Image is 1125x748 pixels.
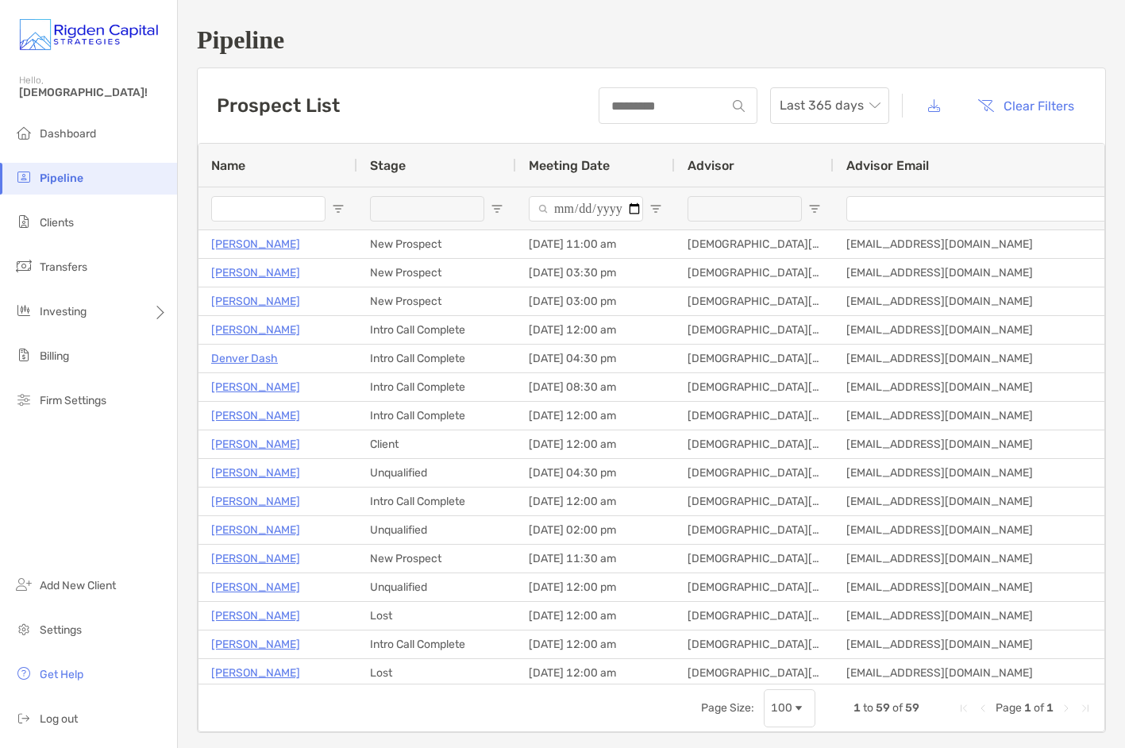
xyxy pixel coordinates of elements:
[1079,702,1092,715] div: Last Page
[675,659,834,687] div: [DEMOGRAPHIC_DATA][PERSON_NAME], CFP®
[357,573,516,601] div: Unqualified
[217,94,340,117] h3: Prospect List
[40,668,83,681] span: Get Help
[40,712,78,726] span: Log out
[40,260,87,274] span: Transfers
[771,701,792,715] div: 100
[211,291,300,311] a: [PERSON_NAME]
[675,345,834,372] div: [DEMOGRAPHIC_DATA][PERSON_NAME], CFP®
[675,373,834,401] div: [DEMOGRAPHIC_DATA][PERSON_NAME], CFP®
[40,623,82,637] span: Settings
[211,406,300,426] a: [PERSON_NAME]
[357,287,516,315] div: New Prospect
[516,602,675,630] div: [DATE] 12:00 am
[211,577,300,597] a: [PERSON_NAME]
[357,259,516,287] div: New Prospect
[863,701,873,715] span: to
[14,664,33,683] img: get-help icon
[14,708,33,727] img: logout icon
[211,492,300,511] a: [PERSON_NAME]
[40,305,87,318] span: Investing
[764,689,815,727] div: Page Size
[211,234,300,254] a: [PERSON_NAME]
[675,459,834,487] div: [DEMOGRAPHIC_DATA][PERSON_NAME], CFP®
[357,630,516,658] div: Intro Call Complete
[357,373,516,401] div: Intro Call Complete
[14,168,33,187] img: pipeline icon
[357,345,516,372] div: Intro Call Complete
[977,702,989,715] div: Previous Page
[516,316,675,344] div: [DATE] 12:00 am
[1034,701,1044,715] span: of
[14,123,33,142] img: dashboard icon
[40,216,74,229] span: Clients
[1024,701,1031,715] span: 1
[40,172,83,185] span: Pipeline
[675,516,834,544] div: [DEMOGRAPHIC_DATA][PERSON_NAME], CFP®
[357,316,516,344] div: Intro Call Complete
[211,263,300,283] p: [PERSON_NAME]
[357,230,516,258] div: New Prospect
[211,196,326,222] input: Name Filter Input
[675,402,834,430] div: [DEMOGRAPHIC_DATA][PERSON_NAME], CFP®
[516,516,675,544] div: [DATE] 02:00 pm
[675,488,834,515] div: [DEMOGRAPHIC_DATA][PERSON_NAME], CFP®
[40,394,106,407] span: Firm Settings
[14,390,33,409] img: firm-settings icon
[357,430,516,458] div: Client
[40,349,69,363] span: Billing
[516,630,675,658] div: [DATE] 12:00 am
[211,349,278,368] a: Denver Dash
[14,345,33,364] img: billing icon
[675,230,834,258] div: [DEMOGRAPHIC_DATA][PERSON_NAME], CFP®
[733,100,745,112] img: input icon
[357,516,516,544] div: Unqualified
[14,256,33,276] img: transfers icon
[211,434,300,454] a: [PERSON_NAME]
[211,634,300,654] p: [PERSON_NAME]
[211,606,300,626] a: [PERSON_NAME]
[853,701,861,715] span: 1
[996,701,1022,715] span: Page
[701,701,754,715] div: Page Size:
[211,158,245,173] span: Name
[905,701,919,715] span: 59
[211,463,300,483] a: [PERSON_NAME]
[516,573,675,601] div: [DATE] 12:00 pm
[516,659,675,687] div: [DATE] 12:00 am
[876,701,890,715] span: 59
[846,158,929,173] span: Advisor Email
[675,573,834,601] div: [DEMOGRAPHIC_DATA][PERSON_NAME], CFP®
[516,402,675,430] div: [DATE] 12:00 am
[516,488,675,515] div: [DATE] 12:00 am
[516,230,675,258] div: [DATE] 11:00 am
[357,602,516,630] div: Lost
[19,86,168,99] span: [DEMOGRAPHIC_DATA]!
[491,202,503,215] button: Open Filter Menu
[516,259,675,287] div: [DATE] 03:30 pm
[688,158,734,173] span: Advisor
[14,301,33,320] img: investing icon
[892,701,903,715] span: of
[675,545,834,573] div: [DEMOGRAPHIC_DATA][PERSON_NAME], CFP®
[357,488,516,515] div: Intro Call Complete
[197,25,1106,55] h1: Pipeline
[19,6,158,64] img: Zoe Logo
[211,320,300,340] p: [PERSON_NAME]
[516,287,675,315] div: [DATE] 03:00 pm
[675,602,834,630] div: [DEMOGRAPHIC_DATA][PERSON_NAME], CFP®
[370,158,406,173] span: Stage
[211,377,300,397] a: [PERSON_NAME]
[332,202,345,215] button: Open Filter Menu
[211,549,300,569] p: [PERSON_NAME]
[516,345,675,372] div: [DATE] 04:30 pm
[516,430,675,458] div: [DATE] 12:00 am
[516,459,675,487] div: [DATE] 04:30 pm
